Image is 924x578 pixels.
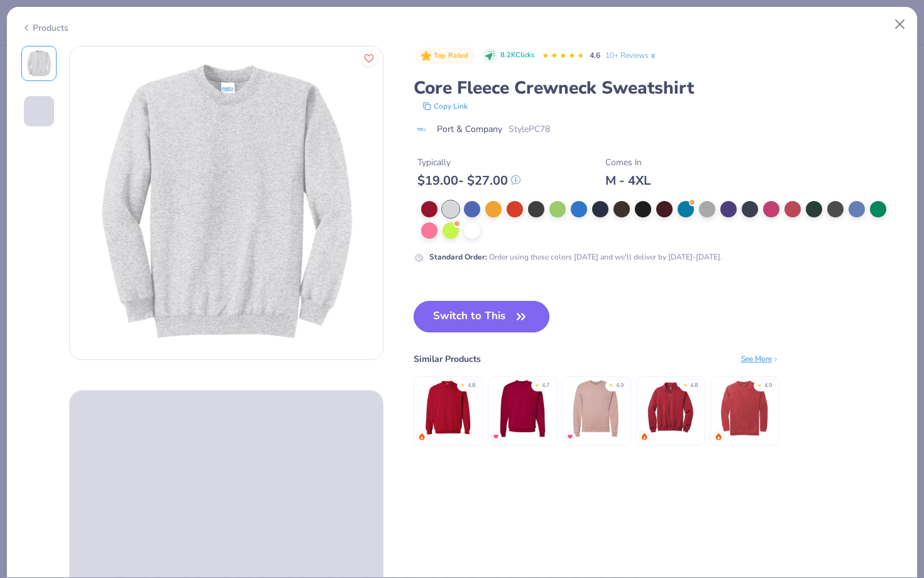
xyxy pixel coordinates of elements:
span: Port & Company [437,123,502,136]
img: Gildan Adult Heavy Blend Adult 8 Oz. 50/50 Fleece Crew [418,378,478,438]
strong: Standard Order : [429,252,487,262]
div: Order using these colors [DATE] and we'll deliver by [DATE]-[DATE]. [429,251,722,263]
img: Front [70,46,383,359]
div: Typically [417,156,520,169]
div: M - 4XL [605,173,651,188]
div: 4.8 [690,381,698,390]
img: Hanes Unisex 7.8 Oz. Ecosmart 50/50 Crewneck Sweatshirt [492,378,552,438]
img: Comfort Colors Adult Crewneck Sweatshirt [715,378,774,438]
div: $ 19.00 - $ 27.00 [417,173,520,188]
button: Switch to This [414,301,550,332]
img: MostFav.gif [492,433,500,440]
span: 8.2K Clicks [500,50,534,61]
div: 4.8 [468,381,475,390]
div: ★ [608,381,613,386]
span: Style PC78 [509,123,550,136]
a: 10+ Reviews [605,50,657,61]
img: trending.gif [641,433,648,440]
button: Like [361,50,377,67]
img: Top Rated sort [421,51,431,61]
button: Badge Button [415,48,475,64]
div: ★ [683,381,688,386]
img: Front [24,48,54,79]
img: MostFav.gif [566,433,574,440]
div: Comes In [605,156,651,169]
div: See More [741,353,779,364]
div: 4.9 [616,381,624,390]
div: ★ [534,381,539,386]
span: Top Rated [434,52,469,59]
div: ★ [757,381,762,386]
div: 4.9 [764,381,772,390]
div: ★ [460,381,465,386]
img: Jerzees Adult NuBlend® Fleece Crew [566,378,626,438]
button: Close [888,13,912,36]
button: copy to clipboard [419,100,471,112]
img: Jerzees Nublend Quarter-Zip Cadet Collar Sweatshirt [641,378,700,438]
div: 4.6 Stars [542,46,585,66]
div: Similar Products [414,352,481,366]
img: trending.gif [418,433,426,440]
img: brand logo [414,124,431,134]
div: Products [21,21,69,35]
div: Core Fleece Crewneck Sweatshirt [414,76,903,100]
span: 4.6 [590,50,600,60]
img: trending.gif [715,433,722,440]
div: 4.7 [542,381,549,390]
